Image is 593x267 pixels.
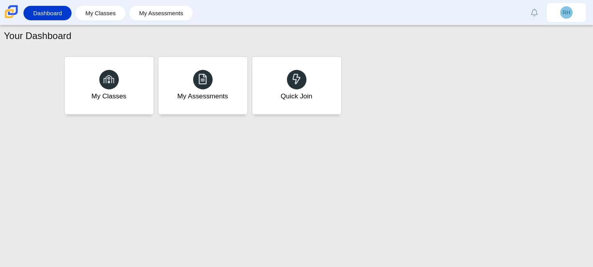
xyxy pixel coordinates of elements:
a: My Classes [64,56,154,115]
a: Quick Join [252,56,342,115]
a: Carmen School of Science & Technology [3,14,20,21]
div: My Assessments [177,91,228,101]
span: RH [563,10,570,15]
a: Alerts [526,4,543,21]
a: My Assessments [158,56,248,115]
a: My Classes [79,6,122,20]
a: Dashboard [27,6,68,20]
h1: Your Dashboard [4,29,72,43]
div: Quick Join [281,91,312,101]
a: RH [547,3,586,22]
div: My Classes [91,91,127,101]
img: Carmen School of Science & Technology [3,4,20,20]
a: My Assessments [133,6,189,20]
